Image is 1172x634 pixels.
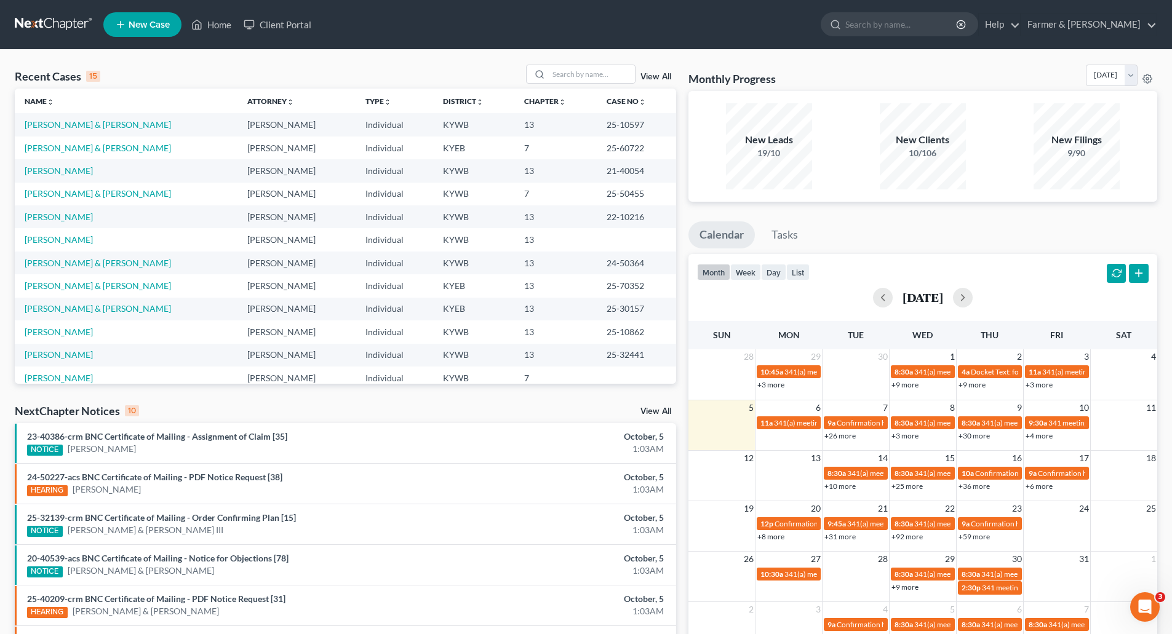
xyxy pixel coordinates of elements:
[597,252,676,274] td: 24-50364
[1083,349,1090,364] span: 3
[27,431,287,442] a: 23-40386-crm BNC Certificate of Mailing - Assignment of Claim [35]
[237,159,356,182] td: [PERSON_NAME]
[730,264,761,280] button: week
[25,303,171,314] a: [PERSON_NAME] & [PERSON_NAME]
[433,320,514,343] td: KYWB
[981,620,1100,629] span: 341(a) meeting for [PERSON_NAME]
[962,620,980,629] span: 8:30a
[25,258,171,268] a: [PERSON_NAME] & [PERSON_NAME]
[847,519,966,528] span: 341(a) meeting for [PERSON_NAME]
[640,407,671,416] a: View All
[514,183,597,205] td: 7
[27,485,68,496] div: HEARING
[597,137,676,159] td: 25-60722
[1048,418,1158,427] span: 341 meeting for [PERSON_NAME]
[514,320,597,343] td: 13
[747,602,755,617] span: 2
[27,566,63,577] div: NOTICE
[1016,400,1023,415] span: 9
[815,400,822,415] span: 6
[1116,330,1131,340] span: Sat
[895,569,913,579] span: 8:30a
[514,274,597,297] td: 13
[827,418,835,427] span: 9a
[827,620,835,629] span: 9a
[1029,367,1041,376] span: 11a
[460,524,664,536] div: 1:03AM
[914,367,1033,376] span: 341(a) meeting for [PERSON_NAME]
[962,583,981,592] span: 2:30p
[944,501,956,516] span: 22
[877,552,889,566] span: 28
[697,264,730,280] button: month
[460,483,664,496] div: 1:03AM
[514,159,597,182] td: 13
[356,252,433,274] td: Individual
[237,320,356,343] td: [PERSON_NAME]
[903,291,943,304] h2: [DATE]
[914,418,1033,427] span: 341(a) meeting for [PERSON_NAME]
[384,98,391,106] i: unfold_more
[514,367,597,389] td: 7
[433,298,514,320] td: KYEB
[688,221,755,248] a: Calendar
[237,228,356,251] td: [PERSON_NAME]
[68,524,223,536] a: [PERSON_NAME] & [PERSON_NAME] III
[760,418,773,427] span: 11a
[895,519,913,528] span: 8:30a
[981,330,999,340] span: Thu
[784,569,903,579] span: 341(a) meeting for [PERSON_NAME]
[433,183,514,205] td: KYWB
[784,367,903,376] span: 341(a) meeting for [PERSON_NAME]
[597,159,676,182] td: 21-40054
[460,443,664,455] div: 1:03AM
[287,98,294,106] i: unfold_more
[845,13,958,36] input: Search by name...
[891,380,919,389] a: +9 more
[1011,451,1023,466] span: 16
[73,483,141,496] a: [PERSON_NAME]
[1145,400,1157,415] span: 11
[962,569,980,579] span: 8:30a
[774,418,893,427] span: 341(a) meeting for [PERSON_NAME]
[15,403,139,418] div: NextChapter Notices
[1048,620,1167,629] span: 341(a) meeting for [PERSON_NAME]
[25,349,93,360] a: [PERSON_NAME]
[743,552,755,566] span: 26
[981,569,1165,579] span: 341(a) meeting for [PERSON_NAME] & [PERSON_NAME]
[824,532,856,541] a: +31 more
[810,451,822,466] span: 13
[962,367,970,376] span: 4a
[433,159,514,182] td: KYWB
[713,330,731,340] span: Sun
[25,143,171,153] a: [PERSON_NAME] & [PERSON_NAME]
[914,469,1033,478] span: 341(a) meeting for [PERSON_NAME]
[47,98,54,106] i: unfold_more
[73,605,219,617] a: [PERSON_NAME] & [PERSON_NAME]
[356,137,433,159] td: Individual
[895,418,913,427] span: 8:30a
[914,519,1033,528] span: 341(a) meeting for [PERSON_NAME]
[1078,501,1090,516] span: 24
[743,451,755,466] span: 12
[949,602,956,617] span: 5
[25,97,54,106] a: Nameunfold_more
[971,367,1081,376] span: Docket Text: for [PERSON_NAME]
[688,71,776,86] h3: Monthly Progress
[962,418,980,427] span: 8:30a
[433,228,514,251] td: KYWB
[743,349,755,364] span: 28
[25,327,93,337] a: [PERSON_NAME]
[356,320,433,343] td: Individual
[827,469,846,478] span: 8:30a
[760,569,783,579] span: 10:30a
[514,344,597,367] td: 13
[810,501,822,516] span: 20
[514,298,597,320] td: 13
[129,20,170,30] span: New Case
[356,228,433,251] td: Individual
[237,252,356,274] td: [PERSON_NAME]
[1016,349,1023,364] span: 2
[880,147,966,159] div: 10/106
[86,71,100,82] div: 15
